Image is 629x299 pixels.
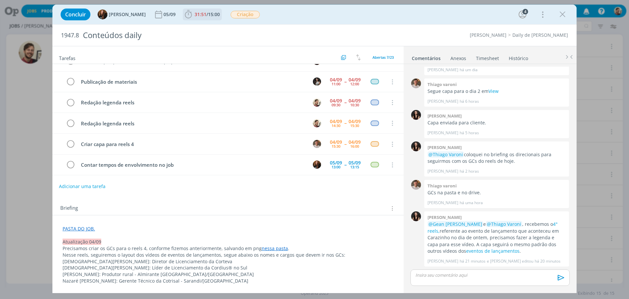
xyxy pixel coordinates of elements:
div: Criar capa para reels 4 [78,140,307,148]
p: [PERSON_NAME]: Produtor rural - Almirante [GEOGRAPHIC_DATA]/[GEOGRAPHIC_DATA] [63,271,393,278]
span: há uma hora [460,200,483,206]
div: Publicação de materiais [78,78,307,86]
div: 14:30 [332,124,340,127]
p: [PERSON_NAME] [428,98,458,104]
button: Adicionar uma tarefa [59,181,106,192]
div: 15:30 [332,144,340,148]
span: -- [344,100,346,105]
a: nessa pasta [262,245,288,251]
div: 4 [523,9,528,14]
img: T [411,78,421,88]
a: Histórico [508,52,528,62]
span: [PERSON_NAME] [109,12,146,17]
button: T [312,160,322,170]
div: 05/09 [349,160,361,165]
img: T [313,140,321,148]
span: há 5 horas [460,130,479,136]
span: há 21 minutos [460,258,486,264]
b: [PERSON_NAME] [428,113,462,119]
p: Precisamos criar os GCs para o reels 4, conforme fizemos anteriormente, salvando em png . [63,245,393,252]
a: Timesheet [476,52,499,62]
div: 13:15 [350,165,359,169]
p: GCs na pasta e no drive. [428,189,566,196]
img: T [98,10,107,19]
div: Conteúdos daily [80,27,354,43]
p: [PERSON_NAME] [428,67,458,73]
div: 10:30 [350,103,359,107]
div: 04/09 [349,140,361,144]
span: -- [344,79,346,84]
span: / [206,11,208,17]
p: coloquei no briefing os direcionais para seguirmos com os GCs do reels de hoje. [428,151,566,165]
div: 16:00 [350,144,359,148]
div: 15:30 [350,124,359,127]
div: 05/09 [163,12,177,17]
p: Segue capa para o dia 2 em [428,88,566,95]
span: Atualização 04/09 [63,239,101,245]
span: @Thiago Varoni [487,221,521,227]
span: Criação [231,11,260,18]
b: [PERSON_NAME] [428,144,462,150]
div: Contar tempos de envolvimento no job [78,161,307,169]
img: I [411,211,421,221]
a: 4° reels, [428,221,558,234]
div: 04/09 [349,77,361,82]
b: [PERSON_NAME] [428,214,462,220]
p: [DEMOGRAPHIC_DATA][PERSON_NAME]: Líder de Licenciamento da Cordius® no Sul [63,265,393,271]
div: 09:30 [332,103,340,107]
p: [PERSON_NAME] [428,130,458,136]
button: T[PERSON_NAME] [98,10,146,19]
button: G [312,97,322,107]
button: 4 [517,9,528,20]
img: I [411,110,421,120]
p: Nazaré [PERSON_NAME]: Gerente Técnico da Cotrisal - Sarandi/[GEOGRAPHIC_DATA] [63,278,393,284]
img: I [411,141,421,151]
span: -- [344,121,346,125]
button: Criação [230,11,260,19]
a: Comentários [411,52,441,62]
div: 04/09 [330,119,342,124]
img: G [313,119,321,127]
b: Thiago varoni [428,183,457,189]
span: 31:51 [195,11,206,17]
a: [PERSON_NAME] [470,32,506,38]
img: T [313,160,321,169]
p: [PERSON_NAME] [428,168,458,174]
img: G [313,98,321,107]
button: 31:51/15:00 [183,9,221,20]
button: C [312,77,322,87]
a: View [488,88,499,94]
div: Anexos [450,55,466,62]
span: há 20 minutos [535,258,561,264]
span: 15:00 [208,11,220,17]
span: @Thiago Varoni [429,151,463,158]
button: G [312,118,322,128]
span: há 6 horas [460,98,479,104]
img: T [411,180,421,190]
div: 04/09 [349,98,361,103]
div: 04/09 [330,140,342,144]
p: Nesse reels, seguiremos o layout dos vídeos de eventos de lançamentos, segue abaixo os nomes e ca... [63,252,393,258]
button: Concluir [61,9,90,20]
span: Concluir [65,12,86,17]
span: 1947.8 [61,32,79,39]
div: Redação legenda reels [78,98,307,107]
p: e , recebemos o referente ao evento de lançamento que aconteceu em Carazinho no dia de ontem, pre... [428,221,566,254]
p: [PERSON_NAME] [428,258,458,264]
span: Briefing [60,204,78,213]
p: [PERSON_NAME] [428,200,458,206]
a: eventos de lançamentos [466,248,520,254]
span: e [PERSON_NAME] editou [487,258,533,264]
img: arrow-down-up.svg [356,54,361,60]
div: 04/09 [330,98,342,103]
span: há 2 horas [460,168,479,174]
div: 04/09 [349,119,361,124]
p: [DEMOGRAPHIC_DATA][PERSON_NAME]: Diretor de Licenciamento da Corteva [63,258,393,265]
span: -- [344,142,346,146]
div: 04/09 [330,77,342,82]
div: 11:00 [332,82,340,86]
b: Thiago varoni [428,81,457,87]
span: -- [344,162,346,167]
span: Tarefas [59,53,75,61]
a: PASTA DO JOB. [63,225,95,232]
